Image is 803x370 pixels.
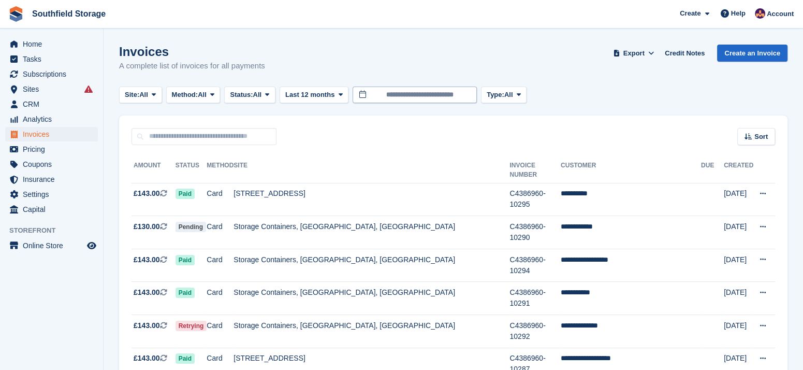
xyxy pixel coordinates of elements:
span: Paid [176,288,195,298]
span: Help [731,8,746,19]
td: C4386960-10291 [509,282,561,315]
span: Settings [23,187,85,202]
img: Sharon Law [755,8,765,19]
button: Last 12 months [280,87,348,104]
span: Pending [176,222,206,232]
span: £143.00 [134,353,160,364]
span: All [198,90,207,100]
th: Invoice Number [509,158,561,183]
span: Coupons [23,157,85,172]
button: Type: All [481,87,527,104]
td: C4386960-10290 [509,216,561,249]
td: [DATE] [724,216,753,249]
a: menu [5,172,98,187]
span: Retrying [176,321,207,331]
span: Paid [176,353,195,364]
td: Storage Containers, [GEOGRAPHIC_DATA], [GEOGRAPHIC_DATA] [233,282,509,315]
button: Export [611,45,656,62]
span: Storefront [9,225,103,236]
h1: Invoices [119,45,265,59]
span: Status: [230,90,253,100]
button: Status: All [224,87,275,104]
a: menu [5,157,98,172]
td: Card [207,249,233,282]
span: Insurance [23,172,85,187]
span: Paid [176,189,195,199]
span: Create [680,8,700,19]
th: Method [207,158,233,183]
th: Created [724,158,753,183]
a: menu [5,202,98,217]
span: Analytics [23,112,85,126]
span: Account [767,9,794,19]
span: All [504,90,513,100]
span: All [139,90,148,100]
span: Site: [125,90,139,100]
span: Subscriptions [23,67,85,81]
span: Export [623,48,645,59]
a: menu [5,112,98,126]
th: Site [233,158,509,183]
a: Southfield Storage [28,5,110,22]
span: Tasks [23,52,85,66]
td: Card [207,315,233,348]
th: Status [176,158,207,183]
a: menu [5,97,98,111]
i: Smart entry sync failures have occurred [84,85,93,93]
span: Invoices [23,127,85,141]
button: Method: All [166,87,221,104]
span: Paid [176,255,195,265]
td: Storage Containers, [GEOGRAPHIC_DATA], [GEOGRAPHIC_DATA] [233,216,509,249]
a: menu [5,187,98,202]
td: C4386960-10294 [509,249,561,282]
th: Amount [132,158,176,183]
td: [DATE] [724,315,753,348]
td: [STREET_ADDRESS] [233,183,509,216]
span: £143.00 [134,287,160,298]
a: menu [5,127,98,141]
span: Pricing [23,142,85,156]
a: menu [5,37,98,51]
span: £143.00 [134,188,160,199]
a: Preview store [85,239,98,252]
span: Last 12 months [285,90,334,100]
a: menu [5,82,98,96]
span: Type: [487,90,504,100]
td: [DATE] [724,282,753,315]
span: £143.00 [134,254,160,265]
th: Due [701,158,724,183]
td: Card [207,282,233,315]
a: menu [5,238,98,253]
td: Card [207,216,233,249]
button: Site: All [119,87,162,104]
a: menu [5,142,98,156]
span: Sort [754,132,768,142]
span: Online Store [23,238,85,253]
span: All [253,90,262,100]
td: Card [207,183,233,216]
span: £143.00 [134,320,160,331]
span: Method: [172,90,198,100]
span: Home [23,37,85,51]
a: Credit Notes [661,45,709,62]
a: menu [5,52,98,66]
p: A complete list of invoices for all payments [119,60,265,72]
a: menu [5,67,98,81]
td: [DATE] [724,183,753,216]
td: Storage Containers, [GEOGRAPHIC_DATA], [GEOGRAPHIC_DATA] [233,249,509,282]
span: Sites [23,82,85,96]
a: Create an Invoice [717,45,787,62]
span: Capital [23,202,85,217]
td: C4386960-10292 [509,315,561,348]
td: [DATE] [724,249,753,282]
td: Storage Containers, [GEOGRAPHIC_DATA], [GEOGRAPHIC_DATA] [233,315,509,348]
td: C4386960-10295 [509,183,561,216]
img: stora-icon-8386f47178a22dfd0bd8f6a31ec36ba5ce8667c1dd55bd0f319d3a0aa187defe.svg [8,6,24,22]
span: CRM [23,97,85,111]
th: Customer [561,158,701,183]
span: £130.00 [134,221,160,232]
